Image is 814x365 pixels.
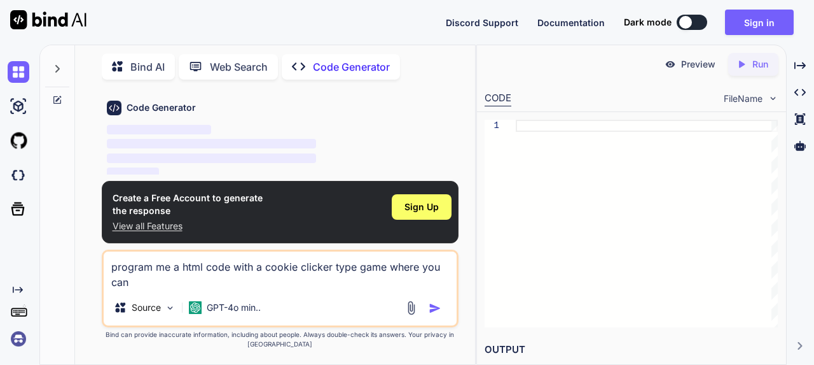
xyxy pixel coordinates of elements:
img: signin [8,328,29,350]
img: chat [8,61,29,83]
span: ‌ [107,154,317,163]
button: Documentation [537,16,605,29]
textarea: program me a html code with a cookie clicker type game where you can [104,252,457,290]
span: ‌ [107,125,212,134]
img: Pick Models [165,303,176,313]
img: Bind AI [10,10,86,29]
div: CODE [485,91,511,106]
p: Preview [681,58,715,71]
img: GPT-4o mini [189,301,202,314]
span: FileName [724,92,762,105]
h2: OUTPUT [477,335,785,365]
div: 1 [485,120,499,132]
span: Sign Up [404,201,439,213]
img: attachment [404,301,418,315]
img: chevron down [768,93,778,104]
p: Web Search [210,59,268,75]
h6: Code Generator [127,101,196,114]
p: Run [752,58,768,71]
img: icon [429,302,441,315]
p: Source [132,301,161,314]
span: Documentation [537,17,605,28]
button: Discord Support [446,16,518,29]
img: githubLight [8,130,29,152]
h1: Create a Free Account to generate the response [113,192,263,217]
span: Discord Support [446,17,518,28]
p: Bind can provide inaccurate information, including about people. Always double-check its answers.... [102,330,459,349]
p: GPT-4o min.. [207,301,261,314]
img: preview [665,59,676,70]
span: ‌ [107,139,317,148]
img: darkCloudIdeIcon [8,164,29,186]
p: Code Generator [313,59,390,75]
p: View all Features [113,220,263,233]
p: Bind AI [130,59,165,75]
span: Dark mode [624,16,672,29]
span: ‌ [107,168,159,177]
img: ai-studio [8,96,29,117]
button: Sign in [725,10,794,35]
